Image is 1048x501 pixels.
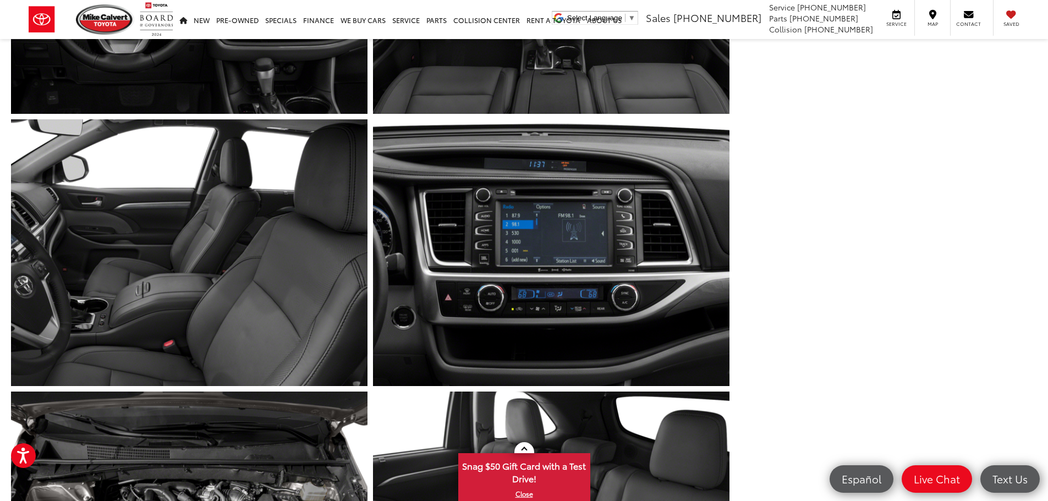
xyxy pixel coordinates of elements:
img: Mike Calvert Toyota [76,4,134,35]
a: Español [830,465,893,493]
span: Saved [999,20,1023,27]
a: Live Chat [902,465,972,493]
span: Map [920,20,945,27]
span: Service [884,20,909,27]
span: Collision [769,24,802,35]
span: [PHONE_NUMBER] [804,24,873,35]
span: ▼ [628,14,635,22]
a: Expand Photo 15 [373,119,729,387]
span: Service [769,2,795,13]
span: Text Us [987,472,1033,486]
span: Parts [769,13,787,24]
img: 2017 Toyota Highlander Limited [369,117,733,389]
span: Sales [646,10,671,25]
span: [PHONE_NUMBER] [673,10,761,25]
img: 2017 Toyota Highlander Limited [8,117,371,389]
span: Live Chat [908,472,965,486]
a: Text Us [980,465,1040,493]
span: Español [836,472,887,486]
span: Snag $50 Gift Card with a Test Drive! [459,454,589,488]
a: Expand Photo 14 [11,119,367,387]
span: [PHONE_NUMBER] [797,2,866,13]
span: Contact [956,20,981,27]
span: [PHONE_NUMBER] [789,13,858,24]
